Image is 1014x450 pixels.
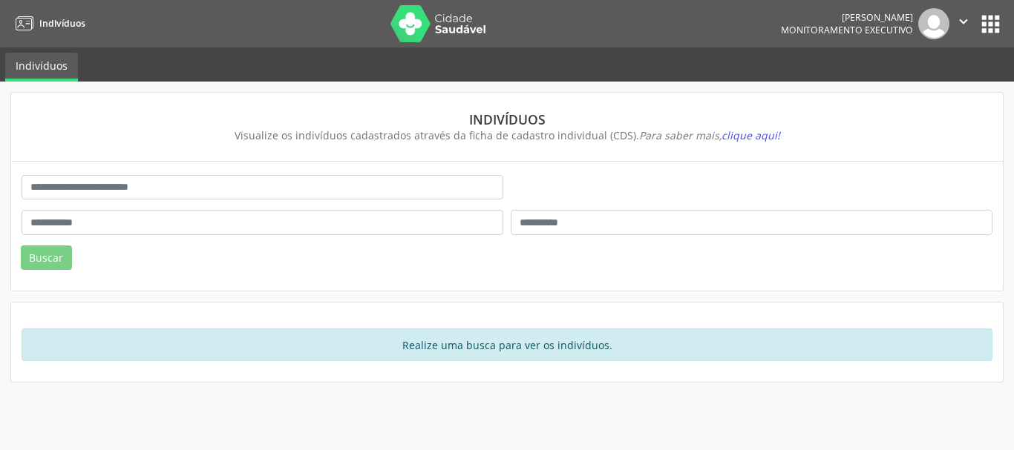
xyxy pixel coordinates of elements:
[781,24,913,36] span: Monitoramento Executivo
[955,13,972,30] i: 
[39,17,85,30] span: Indivíduos
[639,128,780,142] i: Para saber mais,
[32,128,982,143] div: Visualize os indivíduos cadastrados através da ficha de cadastro individual (CDS).
[722,128,780,142] span: clique aqui!
[10,11,85,36] a: Indivíduos
[32,111,982,128] div: Indivíduos
[22,328,992,361] div: Realize uma busca para ver os indivíduos.
[918,8,949,39] img: img
[5,53,78,82] a: Indivíduos
[21,245,72,271] button: Buscar
[978,11,1004,37] button: apps
[949,8,978,39] button: 
[781,11,913,24] div: [PERSON_NAME]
